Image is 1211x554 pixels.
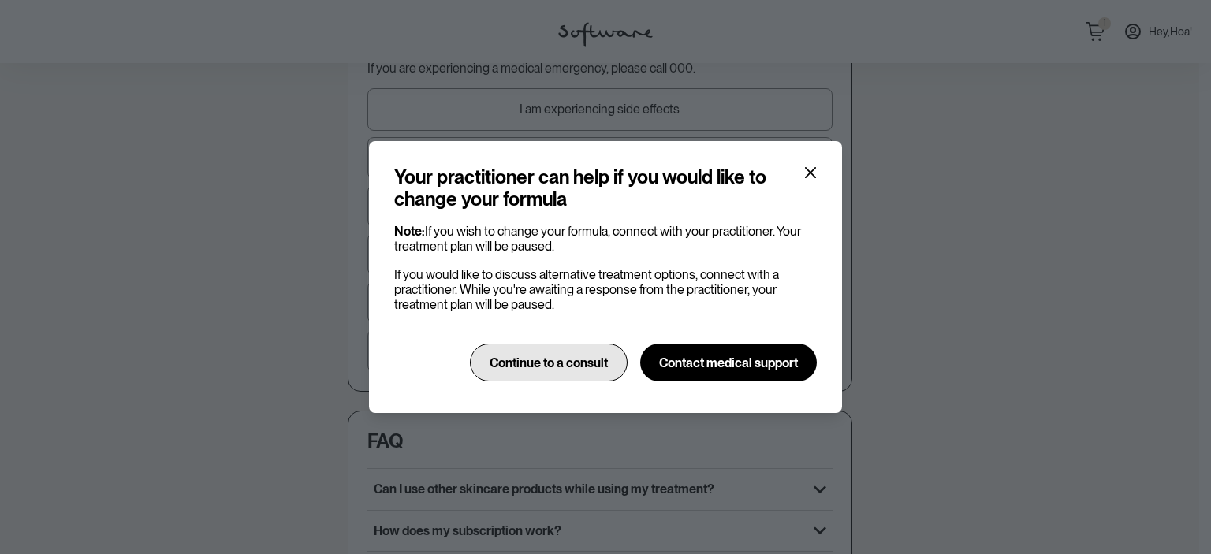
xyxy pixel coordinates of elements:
button: Close [798,160,823,185]
p: If you would like to discuss alternative treatment options, connect with a practitioner. While yo... [394,267,817,313]
p: If you wish to change your formula, connect with your practitioner. Your treatment plan will be p... [394,224,817,254]
span: Contact medical support [659,355,798,370]
button: Continue to a consult [470,344,628,381]
button: Contact medical support [640,344,817,381]
span: Continue to a consult [490,355,608,370]
h4: Your practitioner can help if you would like to change your formula [394,166,804,212]
strong: Note: [394,224,425,239]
